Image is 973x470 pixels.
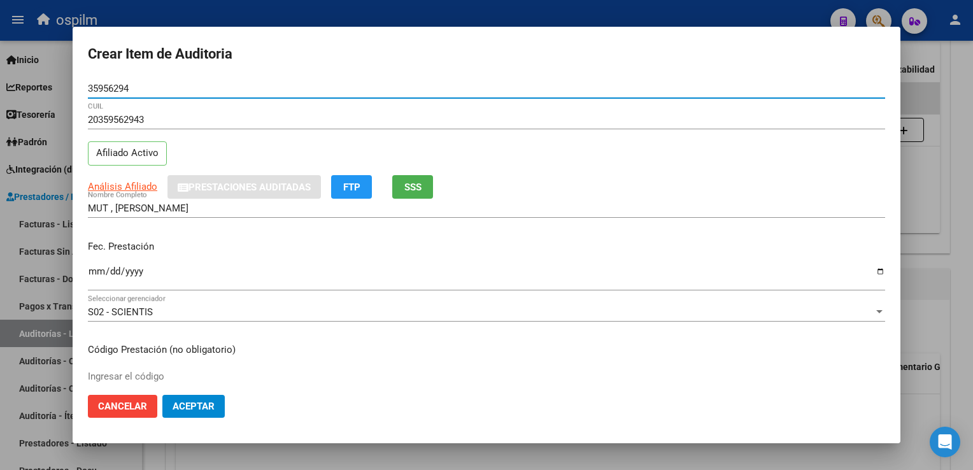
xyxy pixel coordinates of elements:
[930,427,960,457] div: Open Intercom Messenger
[188,182,311,193] span: Prestaciones Auditadas
[392,175,433,199] button: SSS
[167,175,321,199] button: Prestaciones Auditadas
[173,401,215,412] span: Aceptar
[88,306,153,318] span: S02 - SCIENTIS
[88,343,885,357] p: Código Prestación (no obligatorio)
[343,182,360,193] span: FTP
[88,395,157,418] button: Cancelar
[98,401,147,412] span: Cancelar
[88,181,157,192] span: Análisis Afiliado
[88,42,885,66] h2: Crear Item de Auditoria
[404,182,422,193] span: SSS
[88,239,885,254] p: Fec. Prestación
[88,141,167,166] p: Afiliado Activo
[162,395,225,418] button: Aceptar
[331,175,372,199] button: FTP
